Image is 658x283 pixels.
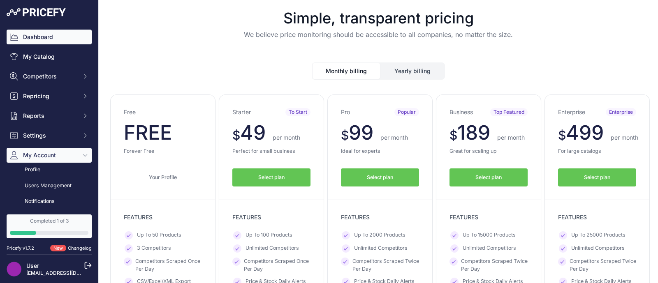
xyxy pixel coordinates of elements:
span: 499 [566,120,604,145]
p: Perfect for small business [232,147,310,155]
h3: Business [449,108,473,116]
button: My Account [7,148,92,163]
img: Pricefy Logo [7,8,66,16]
span: per month [273,134,300,141]
span: per month [497,134,525,141]
button: Select plan [232,168,310,187]
span: Top Featured [490,108,528,116]
span: 3 Competitors [137,244,171,253]
span: Settings [23,131,77,140]
span: Enterprise [606,108,636,116]
h1: Simple, transparent pricing [105,10,651,26]
a: User [26,262,39,269]
h3: Starter [232,108,251,116]
button: Repricing [7,89,92,104]
span: Up To 25000 Products [571,231,626,239]
button: Competitors [7,69,92,84]
a: Dashboard [7,30,92,44]
span: 189 [457,120,490,145]
span: Unlimited Competitors [463,244,516,253]
button: Reports [7,108,92,123]
span: Select plan [258,174,285,182]
h3: Pro [341,108,350,116]
a: My Catalog [7,49,92,64]
a: Notifications [7,194,92,209]
button: Monthly billing [313,63,380,79]
a: [EMAIL_ADDRESS][DOMAIN_NAME] [26,270,112,276]
p: We believe price monitoring should be accessible to all companies, no matter the size. [105,30,651,39]
span: per month [380,134,408,141]
span: Reports [23,112,77,120]
span: $ [558,128,566,143]
span: 49 [240,120,266,145]
span: Up To 15000 Products [463,231,516,239]
span: Competitors Scraped Twice Per Day [352,258,419,273]
button: Select plan [341,168,419,187]
p: FEATURES [232,213,310,221]
span: Competitors Scraped Once Per Day [135,258,202,273]
span: Select plan [475,174,502,182]
span: My Account [23,151,77,159]
div: Completed 1 of 3 [10,218,88,224]
p: Ideal for experts [341,147,419,155]
span: To Start [285,108,310,116]
p: FEATURES [558,213,636,221]
span: Up To 100 Products [246,231,292,239]
span: Select plan [367,174,393,182]
p: Forever Free [124,147,202,155]
span: Repricing [23,92,77,100]
h3: Free [124,108,136,116]
h3: Enterprise [558,108,585,116]
a: Your Profile [124,168,202,187]
span: Up To 50 Products [137,231,181,239]
a: Changelog [68,245,92,251]
span: Competitors Scraped Twice Per Day [461,258,528,273]
span: Competitors Scraped Twice Per Day [570,258,636,273]
span: Unlimited Competitors [571,244,625,253]
p: FEATURES [449,213,528,221]
button: Settings [7,128,92,143]
p: Great for scaling up [449,147,528,155]
span: New [50,245,66,252]
span: 99 [349,120,373,145]
span: Unlimited Competitors [354,244,408,253]
a: Completed 1 of 3 [7,214,92,238]
a: Change Password [7,210,92,225]
span: Unlimited Competitors [246,244,299,253]
a: Users Management [7,179,92,193]
a: Profile [7,163,92,177]
button: Yearly billing [381,63,444,79]
p: FEATURES [124,213,202,221]
p: For large catalogs [558,147,636,155]
span: Competitors Scraped Once Per Day [244,258,310,273]
span: Select plan [584,174,610,182]
span: per month [611,134,638,141]
span: $ [341,128,349,143]
p: FEATURES [341,213,419,221]
button: Select plan [449,168,528,187]
span: Competitors [23,72,77,81]
span: Popular [394,108,419,116]
div: Pricefy v1.7.2 [7,245,34,252]
span: $ [232,128,240,143]
button: Select plan [558,168,636,187]
span: Up To 2000 Products [354,231,405,239]
span: $ [449,128,457,143]
span: FREE [124,120,172,145]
